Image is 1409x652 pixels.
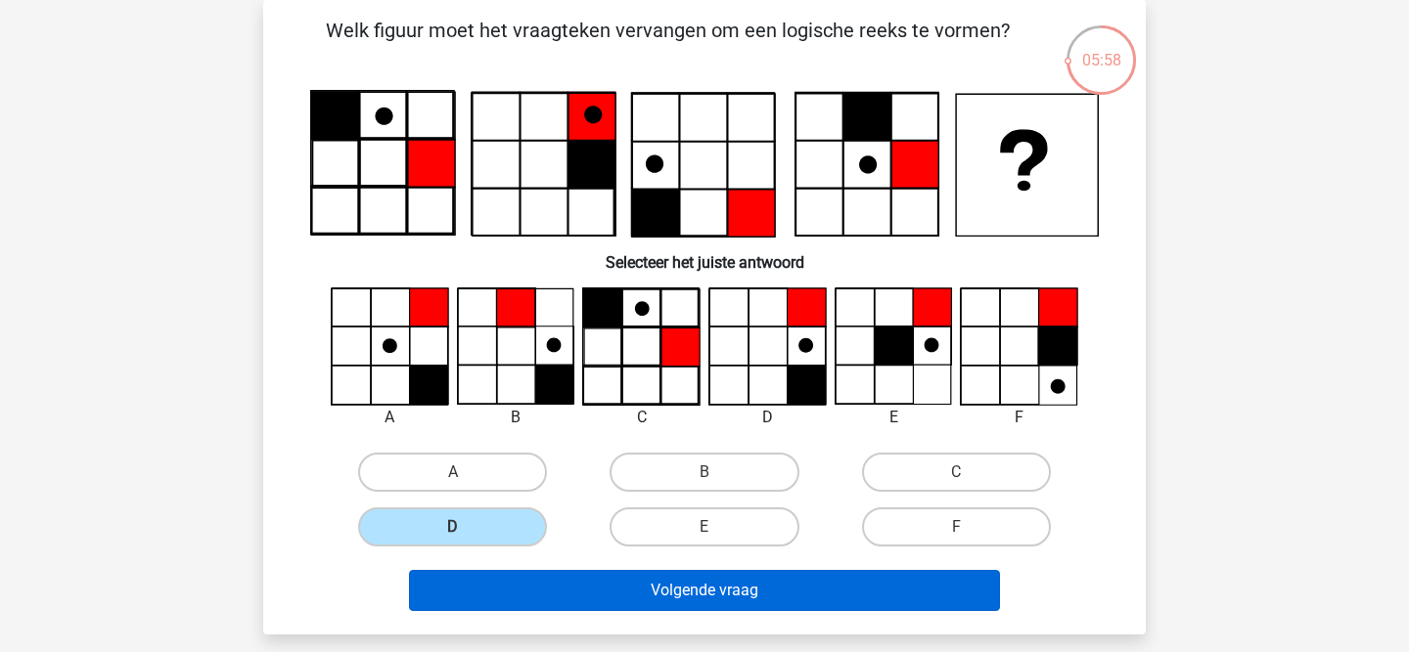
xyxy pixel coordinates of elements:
[316,406,464,429] div: A
[1065,23,1138,72] div: 05:58
[820,406,968,429] div: E
[358,453,547,492] label: A
[409,570,1001,611] button: Volgende vraag
[358,507,547,546] label: D
[862,453,1051,492] label: C
[862,507,1051,546] label: F
[694,406,841,429] div: D
[610,453,798,492] label: B
[945,406,1093,429] div: F
[295,238,1114,272] h6: Selecteer het juiste antwoord
[295,16,1041,74] p: Welk figuur moet het vraagteken vervangen om een logische reeks te vormen?
[610,507,798,546] label: E
[568,406,715,429] div: C
[442,406,590,429] div: B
